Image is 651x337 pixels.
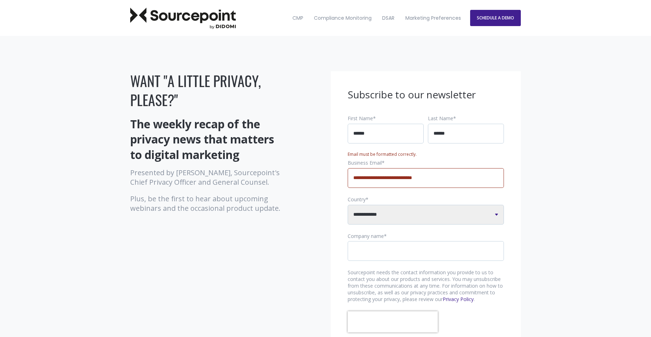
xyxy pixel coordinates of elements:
span: Company name [348,233,384,239]
strong: The weekly recap of the privacy news that matters to digital marketing [130,116,274,162]
span: Country [348,196,366,203]
p: Sourcepoint needs the contact information you provide to us to contact you about our products and... [348,269,504,303]
label: Email must be formatted correctly. [348,151,417,157]
a: Compliance Monitoring [309,3,376,33]
img: Sourcepoint Logo Dark [130,7,236,29]
span: Business Email [348,159,382,166]
p: Plus, be the first to hear about upcoming webinars and the occasional product update. [130,194,287,213]
span: Last Name [428,115,453,122]
iframe: reCAPTCHA [348,311,438,332]
a: Marketing Preferences [400,3,465,33]
span: First Name [348,115,373,122]
h1: WANT "A LITTLE PRIVACY, PLEASE?" [130,71,287,109]
p: Presented by [PERSON_NAME], Sourcepoint's Chief Privacy Officer and General Counsel. [130,168,287,187]
a: CMP [287,3,308,33]
a: DSAR [378,3,399,33]
a: SCHEDULE A DEMO [470,10,521,26]
a: Privacy Policy [443,296,474,302]
h3: Subscribe to our newsletter [348,88,504,102]
nav: Desktop navigation [287,3,466,33]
